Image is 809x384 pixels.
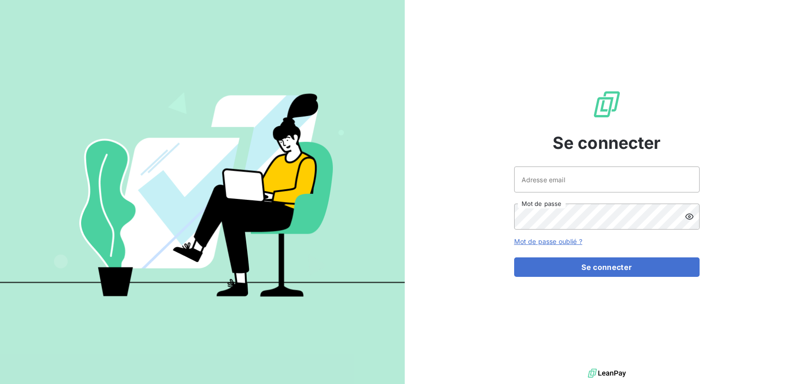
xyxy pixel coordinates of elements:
[514,166,700,192] input: placeholder
[588,366,626,380] img: logo
[514,257,700,277] button: Se connecter
[592,90,622,119] img: Logo LeanPay
[514,237,582,245] a: Mot de passe oublié ?
[553,130,661,155] span: Se connecter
